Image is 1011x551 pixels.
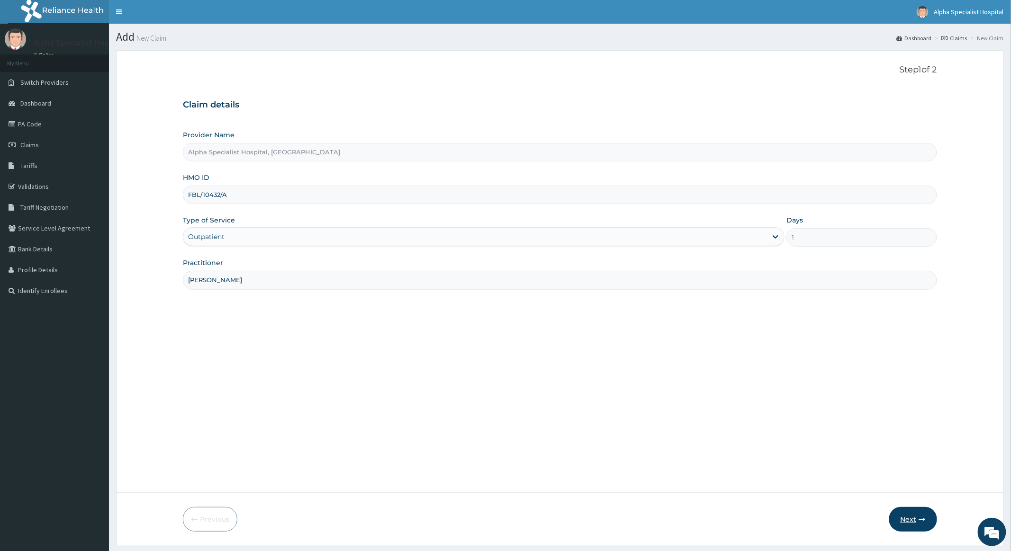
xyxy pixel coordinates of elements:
label: Days [786,215,803,225]
span: We're online! [55,119,131,215]
a: Online [33,52,56,58]
button: Previous [183,507,237,532]
label: Practitioner [183,258,223,267]
label: HMO ID [183,173,209,182]
button: Next [889,507,937,532]
a: Dashboard [897,34,932,42]
p: Alpha Specialist Hospital [33,38,126,47]
li: New Claim [968,34,1004,42]
div: Minimize live chat window [155,5,178,27]
h1: Add [116,31,1004,43]
small: New Claim [135,35,166,42]
span: Tariff Negotiation [20,203,69,212]
textarea: Type your message and hit 'Enter' [5,258,181,292]
label: Provider Name [183,130,235,140]
label: Type of Service [183,215,235,225]
img: d_794563401_company_1708531726252_794563401 [18,47,38,71]
div: Chat with us now [49,53,159,65]
input: Enter HMO ID [183,186,937,204]
span: Tariffs [20,161,37,170]
h3: Claim details [183,100,937,110]
img: User Image [917,6,929,18]
a: Claims [942,34,967,42]
div: Outpatient [188,232,225,241]
input: Enter Name [183,271,937,289]
img: User Image [5,28,26,50]
span: Switch Providers [20,78,69,87]
span: Dashboard [20,99,51,107]
span: Claims [20,141,39,149]
p: Step 1 of 2 [183,65,937,75]
span: Alpha Specialist Hospital [934,8,1004,16]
